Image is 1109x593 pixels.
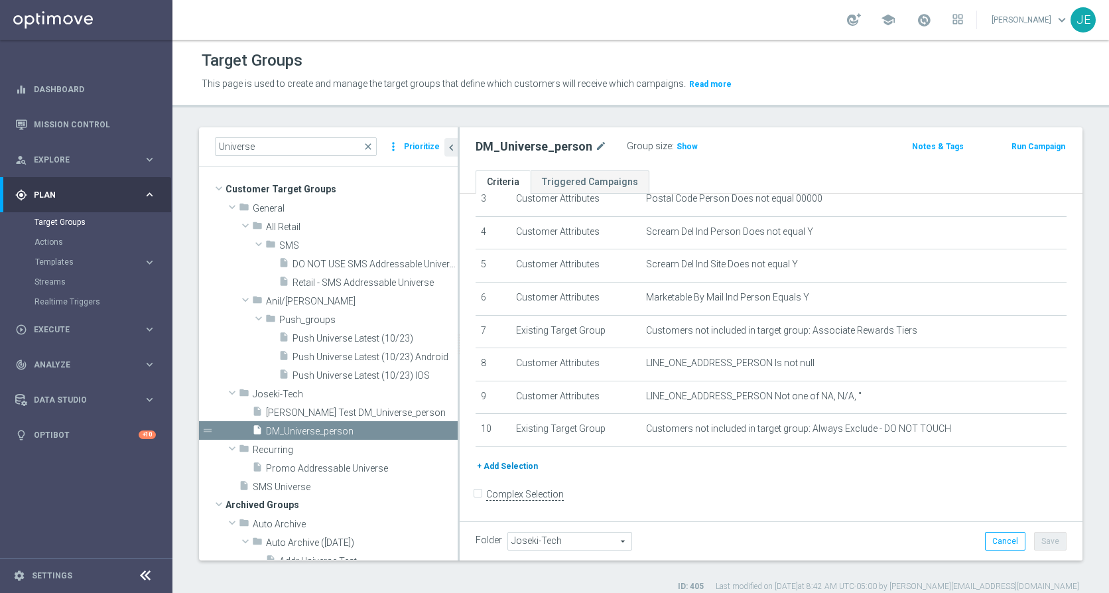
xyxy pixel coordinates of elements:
i: keyboard_arrow_right [143,323,156,336]
span: DM_Universe_person [266,426,458,437]
span: SMS Universe [253,482,458,493]
span: DO NOT USE SMS Addressable Universe [293,259,458,270]
i: insert_drive_file [252,406,263,421]
td: 7 [476,315,511,348]
input: Quick find group or folder [215,137,377,156]
button: + Add Selection [476,459,539,474]
span: Promo Addressable Universe [266,463,458,474]
i: insert_drive_file [252,462,263,477]
label: Group size [627,141,672,152]
td: 3 [476,184,511,217]
a: [PERSON_NAME]keyboard_arrow_down [990,10,1071,30]
div: Explore [15,154,143,166]
a: Optibot [34,417,139,452]
label: Complex Selection [486,488,564,501]
span: Recurring [253,444,458,456]
a: Dashboard [34,72,156,107]
i: folder [239,443,249,458]
div: Templates [34,252,171,272]
i: lightbulb [15,429,27,441]
div: Execute [15,324,143,336]
span: Show [677,142,698,151]
i: keyboard_arrow_right [143,256,156,269]
td: Customer Attributes [511,249,641,283]
span: Push Universe Latest (10/23) Android [293,352,458,363]
div: Data Studio keyboard_arrow_right [15,395,157,405]
i: insert_drive_file [279,369,289,384]
h1: Target Groups [202,51,302,70]
span: Analyze [34,361,143,369]
button: Notes & Tags [911,139,965,154]
i: insert_drive_file [252,425,263,440]
label: : [672,141,674,152]
a: Target Groups [34,217,138,228]
span: All Retail [266,222,458,233]
button: equalizer Dashboard [15,84,157,95]
div: Optibot [15,417,156,452]
div: Templates [35,258,143,266]
div: Analyze [15,359,143,371]
span: Scream Del Ind Site Does not equal Y [646,259,798,270]
label: ID: 405 [678,581,704,592]
span: Scream Del Ind Person Does not equal Y [646,226,813,237]
i: insert_drive_file [279,276,289,291]
span: Explore [34,156,143,164]
td: 6 [476,282,511,315]
td: 10 [476,414,511,447]
button: Prioritize [402,138,442,156]
button: play_circle_outline Execute keyboard_arrow_right [15,324,157,335]
i: insert_drive_file [239,480,249,495]
i: insert_drive_file [279,332,289,347]
i: track_changes [15,359,27,371]
i: keyboard_arrow_right [143,393,156,406]
span: Customer Target Groups [226,180,458,198]
td: Customer Attributes [511,381,641,414]
div: Streams [34,272,171,292]
button: gps_fixed Plan keyboard_arrow_right [15,190,157,200]
span: Archived Groups [226,495,458,514]
a: Actions [34,237,138,247]
td: 8 [476,348,511,381]
button: person_search Explore keyboard_arrow_right [15,155,157,165]
span: Push Universe Latest (10/23) [293,333,458,344]
button: lightbulb Optibot +10 [15,430,157,440]
span: LINE_ONE_ADDRESS_PERSON Not one of NA, N/A, '' [646,391,862,402]
i: keyboard_arrow_right [143,358,156,371]
td: Customer Attributes [511,216,641,249]
button: Templates keyboard_arrow_right [34,257,157,267]
span: Retail - SMS Addressable Universe [293,277,458,289]
i: folder [265,239,276,254]
i: insert_drive_file [265,555,276,570]
i: folder [265,313,276,328]
div: Data Studio [15,394,143,406]
div: Target Groups [34,212,171,232]
button: Run Campaign [1010,139,1067,154]
span: Plan [34,191,143,199]
span: Customers not included in target group: Associate Rewards Tiers [646,325,917,336]
i: insert_drive_file [279,257,289,273]
i: folder [239,387,249,403]
span: Customers not included in target group: Always Exclude - DO NOT TOUCH [646,423,951,434]
i: more_vert [387,137,400,156]
td: Customer Attributes [511,184,641,217]
button: track_changes Analyze keyboard_arrow_right [15,360,157,370]
span: SMS [279,240,458,251]
i: play_circle_outline [15,324,27,336]
span: Push Universe Latest (10/23) IOS [293,370,458,381]
i: keyboard_arrow_right [143,153,156,166]
span: Adam Test DM_Universe_person [266,407,458,419]
span: school [881,13,895,27]
div: Actions [34,232,171,252]
td: 4 [476,216,511,249]
label: Last modified on [DATE] at 8:42 AM UTC-05:00 by [PERSON_NAME][EMAIL_ADDRESS][DOMAIN_NAME] [716,581,1079,592]
span: Execute [34,326,143,334]
td: Customer Attributes [511,348,641,381]
span: Addr Universe Test [279,556,458,567]
i: gps_fixed [15,189,27,201]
